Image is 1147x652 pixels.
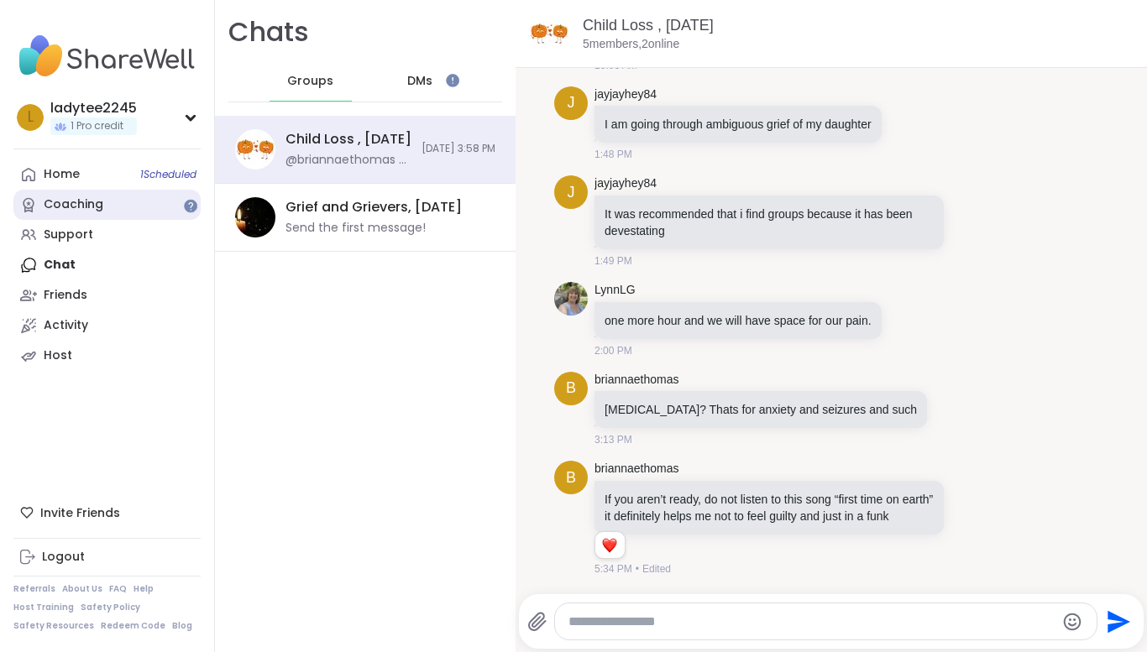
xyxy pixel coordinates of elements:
div: @briannaethomas - If you aren’t ready, do not listen to this song “first time on earth” it defini... [285,152,411,169]
a: Host Training [13,602,74,613]
span: 3:13 PM [594,432,632,447]
div: Grief and Grievers, [DATE] [285,198,462,216]
a: Logout [13,542,201,572]
a: About Us [62,583,102,595]
img: ShareWell Nav Logo [13,27,201,86]
div: Coaching [44,196,103,213]
div: Reaction list [595,532,625,559]
img: Child Loss , Oct 06 [235,129,275,170]
a: Home1Scheduled [13,159,201,190]
a: Coaching [13,190,201,220]
span: j [568,91,575,114]
div: ladytee2245 [50,99,137,117]
span: b [566,467,576,489]
span: b [566,377,576,399]
p: If you aren’t ready, do not listen to this song “first time on earth” it definitely helps me not ... [605,491,934,524]
span: • [636,561,639,576]
a: jayjayhey84 [594,86,657,103]
div: Send the first message! [285,220,426,237]
img: Child Loss , Oct 06 [529,13,569,54]
a: Host [13,341,201,371]
div: Friends [44,287,87,304]
a: Help [134,583,154,595]
a: briannaethomas [594,372,678,389]
a: LynnLG [594,282,636,299]
a: Referrals [13,583,55,595]
h1: Chats [228,13,309,51]
a: Safety Policy [81,602,140,613]
span: DMs [407,73,432,90]
a: Blog [172,620,192,632]
span: j [568,181,575,204]
a: briannaethomas [594,461,678,477]
a: FAQ [109,583,127,595]
div: Home [44,166,80,183]
span: 1 Pro credit [71,119,123,133]
p: one more hour and we will have space for our pain. [605,312,872,329]
span: [DATE] 3:58 PM [422,142,495,156]
div: Invite Friends [13,498,201,528]
p: It was recommended that i find groups because it has been devestating [605,206,934,239]
span: 1:49 PM [594,253,632,269]
a: Child Loss , [DATE] [583,17,714,34]
a: Activity [13,310,201,341]
a: Friends [13,280,201,310]
span: Edited [642,561,671,576]
textarea: Type your message [568,613,1055,630]
div: Logout [42,549,85,566]
span: 1:48 PM [594,147,632,162]
a: Support [13,220,201,250]
div: Child Loss , [DATE] [285,130,411,149]
span: l [28,107,34,128]
iframe: Spotlight [446,74,459,87]
button: Send [1097,602,1135,640]
div: Host [44,347,72,364]
img: Grief and Grievers, Oct 09 [235,197,275,237]
div: Activity [44,317,88,334]
iframe: Spotlight [184,199,197,212]
span: 1 Scheduled [140,168,196,181]
span: 2:00 PM [594,343,632,358]
span: Groups [287,73,333,90]
div: Support [44,227,93,243]
a: Redeem Code [101,620,165,632]
span: 5:34 PM [594,561,632,576]
button: Reactions: love [600,539,618,552]
p: I am going through ambiguous grief of my daughter [605,116,872,133]
button: Emoji picker [1062,612,1082,632]
a: jayjayhey84 [594,175,657,192]
p: [MEDICAL_DATA]? Thats for anxiety and seizures and such [605,401,917,418]
a: Safety Resources [13,620,94,632]
p: 5 members, 2 online [583,36,679,53]
img: https://sharewell-space-live.sfo3.digitaloceanspaces.com/user-generated/cd0780da-9294-4886-a675-3... [554,282,588,316]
